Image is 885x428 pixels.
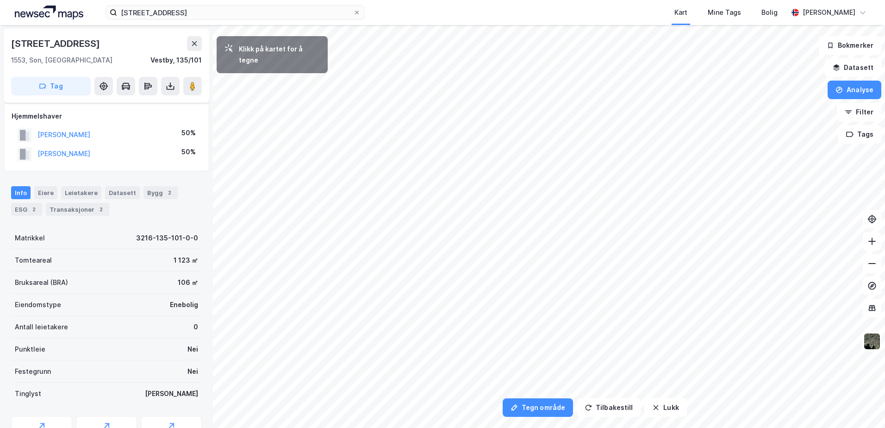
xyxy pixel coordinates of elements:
[165,188,174,197] div: 2
[105,186,140,199] div: Datasett
[170,299,198,310] div: Enebolig
[839,384,885,428] div: Kontrollprogram for chat
[825,58,881,77] button: Datasett
[837,103,881,121] button: Filter
[193,321,198,333] div: 0
[708,7,741,18] div: Mine Tags
[239,44,320,66] div: Klikk på kartet for å tegne
[96,205,106,214] div: 2
[761,7,778,18] div: Bolig
[15,299,61,310] div: Eiendomstype
[61,186,101,199] div: Leietakere
[503,398,573,417] button: Tegn område
[15,321,68,333] div: Antall leietakere
[838,125,881,144] button: Tags
[15,277,68,288] div: Bruksareal (BRA)
[181,146,196,157] div: 50%
[577,398,641,417] button: Tilbakestill
[674,7,687,18] div: Kart
[15,366,51,377] div: Festegrunn
[181,127,196,138] div: 50%
[839,384,885,428] iframe: Chat Widget
[11,36,102,51] div: [STREET_ADDRESS]
[11,203,42,216] div: ESG
[174,255,198,266] div: 1 123 ㎡
[644,398,686,417] button: Lukk
[143,186,178,199] div: Bygg
[863,333,881,350] img: 9k=
[15,388,41,399] div: Tinglyst
[29,205,38,214] div: 2
[117,6,353,19] input: Søk på adresse, matrikkel, gårdeiere, leietakere eller personer
[46,203,109,216] div: Transaksjoner
[15,255,52,266] div: Tomteareal
[11,77,91,95] button: Tag
[11,186,31,199] div: Info
[15,233,45,244] div: Matrikkel
[11,55,112,66] div: 1553, Son, [GEOGRAPHIC_DATA]
[12,111,201,122] div: Hjemmelshaver
[150,55,202,66] div: Vestby, 135/101
[178,277,198,288] div: 106 ㎡
[136,233,198,244] div: 3216-135-101-0-0
[34,186,57,199] div: Eiere
[187,366,198,377] div: Nei
[187,344,198,355] div: Nei
[803,7,855,18] div: [PERSON_NAME]
[819,36,881,55] button: Bokmerker
[15,6,83,19] img: logo.a4113a55bc3d86da70a041830d287a7e.svg
[145,388,198,399] div: [PERSON_NAME]
[15,344,45,355] div: Punktleie
[828,81,881,99] button: Analyse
